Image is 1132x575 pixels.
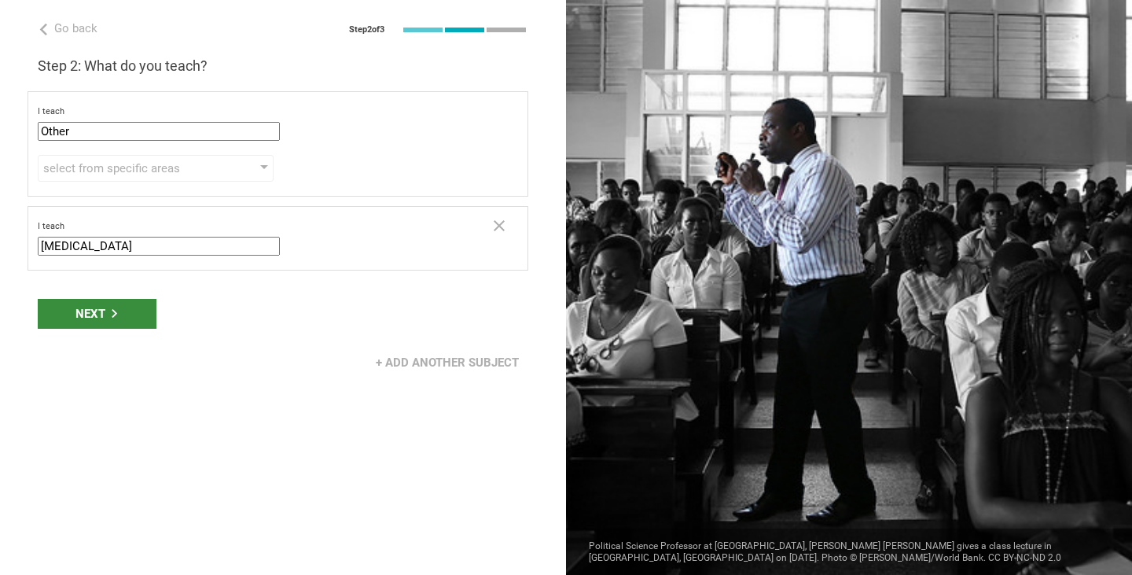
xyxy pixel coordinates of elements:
div: Step 2 of 3 [349,24,384,35]
div: I teach [38,221,480,232]
h3: Step 2: What do you teach? [38,57,528,76]
div: Political Science Professor at [GEOGRAPHIC_DATA], [PERSON_NAME] [PERSON_NAME] gives a class lectu... [566,529,1132,575]
div: + Add another subject [366,348,528,378]
input: subject or discipline [38,237,280,256]
div: select from specific areas [43,160,223,176]
div: I teach [38,106,518,117]
span: Go back [54,21,97,35]
input: subject or discipline [38,122,280,141]
div: Next [38,299,156,329]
